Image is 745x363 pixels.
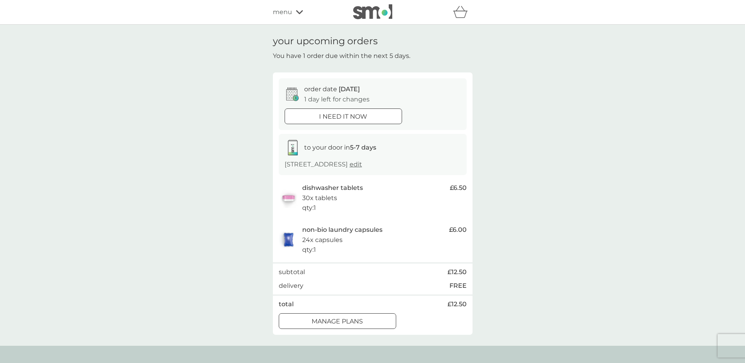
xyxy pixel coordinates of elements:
p: [STREET_ADDRESS] [285,159,362,170]
span: £6.50 [450,183,467,193]
p: 30x tablets [302,193,337,203]
h1: your upcoming orders [273,36,378,47]
span: [DATE] [339,85,360,93]
p: total [279,299,294,309]
strong: 5-7 days [350,144,376,151]
span: £12.50 [447,299,467,309]
p: You have 1 order due within the next 5 days. [273,51,410,61]
span: £6.00 [449,225,467,235]
p: qty : 1 [302,203,316,213]
img: smol [353,4,392,19]
p: 1 day left for changes [304,94,370,105]
span: menu [273,7,292,17]
a: edit [350,161,362,168]
p: subtotal [279,267,305,277]
span: to your door in [304,144,376,151]
p: delivery [279,281,303,291]
p: FREE [449,281,467,291]
button: i need it now [285,108,402,124]
p: manage plans [312,316,363,327]
p: 24x capsules [302,235,343,245]
p: dishwasher tablets [302,183,363,193]
p: order date [304,84,360,94]
p: non-bio laundry capsules [302,225,382,235]
p: qty : 1 [302,245,316,255]
p: i need it now [319,112,367,122]
button: manage plans [279,313,396,329]
div: basket [453,4,473,20]
span: £12.50 [447,267,467,277]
